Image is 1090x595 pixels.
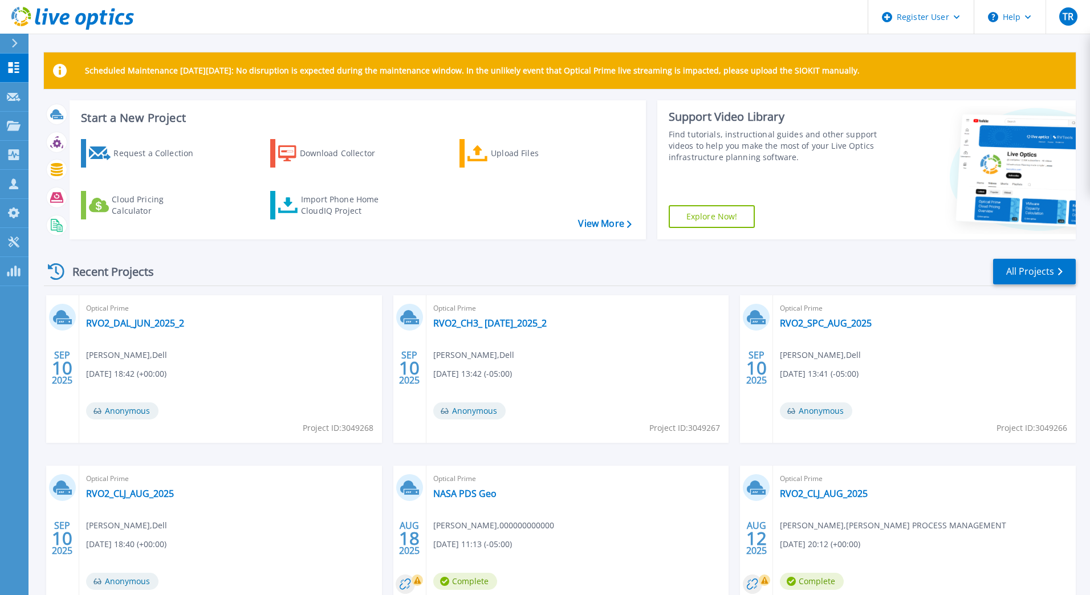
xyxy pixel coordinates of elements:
[578,218,631,229] a: View More
[399,533,420,543] span: 18
[270,139,397,168] a: Download Collector
[491,142,582,165] div: Upload Files
[746,517,767,559] div: AUG 2025
[780,519,1006,532] span: [PERSON_NAME] , [PERSON_NAME] PROCESS MANAGEMENT
[86,349,167,361] span: [PERSON_NAME] , Dell
[780,302,1069,315] span: Optical Prime
[780,368,859,380] span: [DATE] 13:41 (-05:00)
[433,519,554,532] span: [PERSON_NAME] , 000000000000
[86,302,375,315] span: Optical Prime
[433,488,497,499] a: NASA PDS Geo
[433,368,512,380] span: [DATE] 13:42 (-05:00)
[669,129,882,163] div: Find tutorials, instructional guides and other support videos to help you make the most of your L...
[85,66,860,75] p: Scheduled Maintenance [DATE][DATE]: No disruption is expected during the maintenance window. In t...
[86,519,167,532] span: [PERSON_NAME] , Dell
[433,349,514,361] span: [PERSON_NAME] , Dell
[780,573,844,590] span: Complete
[669,205,755,228] a: Explore Now!
[433,472,722,485] span: Optical Prime
[780,488,868,499] a: RVO2_CLJ_AUG_2025
[52,533,72,543] span: 10
[81,191,208,219] a: Cloud Pricing Calculator
[52,363,72,373] span: 10
[669,109,882,124] div: Support Video Library
[433,317,547,329] a: RVO2_CH3_ [DATE]_2025_2
[51,347,73,389] div: SEP 2025
[300,142,391,165] div: Download Collector
[112,194,203,217] div: Cloud Pricing Calculator
[81,139,208,168] a: Request a Collection
[398,517,420,559] div: AUG 2025
[746,347,767,389] div: SEP 2025
[780,402,852,419] span: Anonymous
[1063,12,1073,21] span: TR
[44,258,169,286] div: Recent Projects
[649,422,720,434] span: Project ID: 3049267
[113,142,205,165] div: Request a Collection
[301,194,390,217] div: Import Phone Home CloudIQ Project
[86,368,166,380] span: [DATE] 18:42 (+00:00)
[993,259,1076,284] a: All Projects
[433,302,722,315] span: Optical Prime
[86,538,166,551] span: [DATE] 18:40 (+00:00)
[433,538,512,551] span: [DATE] 11:13 (-05:00)
[86,488,174,499] a: RVO2_CLJ_AUG_2025
[780,472,1069,485] span: Optical Prime
[746,533,767,543] span: 12
[399,363,420,373] span: 10
[780,538,860,551] span: [DATE] 20:12 (+00:00)
[81,112,631,124] h3: Start a New Project
[780,317,872,329] a: RVO2_SPC_AUG_2025
[433,573,497,590] span: Complete
[780,349,861,361] span: [PERSON_NAME] , Dell
[86,472,375,485] span: Optical Prime
[86,402,158,419] span: Anonymous
[398,347,420,389] div: SEP 2025
[746,363,767,373] span: 10
[86,317,184,329] a: RVO2_DAL_JUN_2025_2
[51,517,73,559] div: SEP 2025
[433,402,506,419] span: Anonymous
[86,573,158,590] span: Anonymous
[459,139,587,168] a: Upload Files
[303,422,373,434] span: Project ID: 3049268
[997,422,1067,434] span: Project ID: 3049266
